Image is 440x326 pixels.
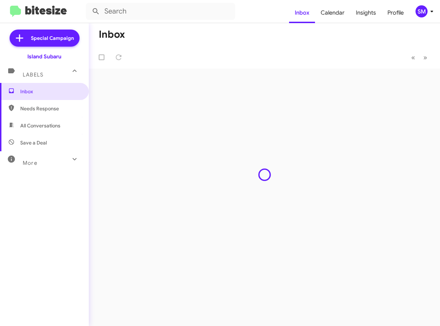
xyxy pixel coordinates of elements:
span: Save a Deal [20,139,47,146]
span: All Conversations [20,122,60,129]
a: Calendar [315,2,350,23]
input: Search [86,3,235,20]
div: Island Subaru [27,53,61,60]
span: Inbox [20,88,81,95]
button: Next [419,50,431,65]
h1: Inbox [99,29,125,40]
button: SM [409,5,432,17]
a: Profile [382,2,409,23]
span: Labels [23,72,43,78]
div: SM [415,5,428,17]
span: Special Campaign [31,35,74,42]
button: Previous [407,50,419,65]
span: « [411,53,415,62]
nav: Page navigation example [407,50,431,65]
span: Needs Response [20,105,81,112]
a: Special Campaign [10,30,80,47]
a: Insights [350,2,382,23]
span: More [23,160,37,166]
span: » [423,53,427,62]
a: Inbox [289,2,315,23]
